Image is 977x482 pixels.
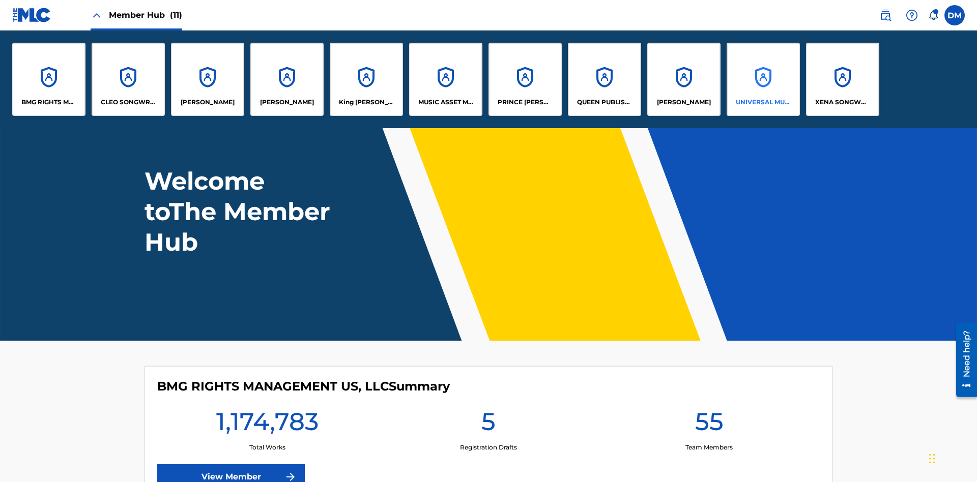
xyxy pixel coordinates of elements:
div: Drag [929,443,935,474]
span: (11) [170,10,182,20]
p: PRINCE MCTESTERSON [498,98,553,107]
a: Accounts[PERSON_NAME] [647,43,721,116]
a: AccountsQUEEN PUBLISHA [568,43,641,116]
p: MUSIC ASSET MANAGEMENT (MAM) [418,98,474,107]
p: King McTesterson [339,98,394,107]
p: UNIVERSAL MUSIC PUB GROUP [736,98,791,107]
p: ELVIS COSTELLO [181,98,235,107]
a: AccountsPRINCE [PERSON_NAME] [489,43,562,116]
iframe: Resource Center [949,319,977,402]
img: Close [91,9,103,21]
p: RONALD MCTESTERSON [657,98,711,107]
p: Team Members [685,443,733,452]
a: AccountsXENA SONGWRITER [806,43,879,116]
img: MLC Logo [12,8,51,22]
h1: 55 [695,406,724,443]
a: AccountsKing [PERSON_NAME] [330,43,403,116]
a: AccountsUNIVERSAL MUSIC PUB GROUP [727,43,800,116]
a: Accounts[PERSON_NAME] [250,43,324,116]
p: QUEEN PUBLISHA [577,98,633,107]
a: AccountsBMG RIGHTS MANAGEMENT US, LLC [12,43,85,116]
h1: 5 [481,406,496,443]
div: Help [902,5,922,25]
a: AccountsMUSIC ASSET MANAGEMENT (MAM) [409,43,482,116]
h4: BMG RIGHTS MANAGEMENT US, LLC [157,379,450,394]
p: Registration Drafts [460,443,517,452]
a: AccountsCLEO SONGWRITER [92,43,165,116]
img: search [879,9,892,21]
iframe: Chat Widget [926,433,977,482]
p: XENA SONGWRITER [815,98,871,107]
img: help [906,9,918,21]
p: CLEO SONGWRITER [101,98,156,107]
p: Total Works [249,443,285,452]
h1: 1,174,783 [216,406,319,443]
div: User Menu [944,5,965,25]
div: Notifications [928,10,938,20]
p: EYAMA MCSINGER [260,98,314,107]
span: Member Hub [109,9,182,21]
h1: Welcome to The Member Hub [145,166,335,257]
p: BMG RIGHTS MANAGEMENT US, LLC [21,98,77,107]
a: Public Search [875,5,896,25]
a: Accounts[PERSON_NAME] [171,43,244,116]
